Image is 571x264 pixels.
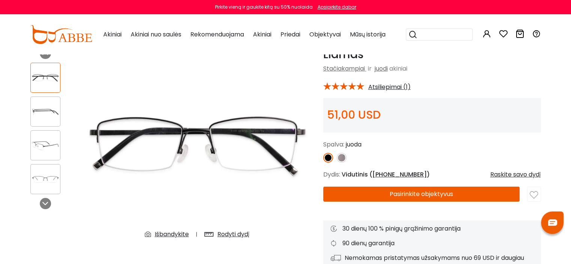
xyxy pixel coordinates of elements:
img: „Liam“ juodo titano akiniai, nosies pagalvėlių rėmeliai iš „ABBE Glasses“ [31,104,60,119]
button: Pasirinkite objektyvus [323,187,520,202]
font: Atsiliepimai (1) [368,83,411,91]
font: Spalva: [323,140,344,149]
font: Akiniai [253,30,271,39]
font: Pirkite vieną ir gaukite kitą su 50% nuolaida [215,4,313,10]
img: „Liam“ juodo titano akiniai, nosies pagalvėlių rėmeliai iš „ABBE Glasses“ [31,172,60,187]
a: Stačiakampiai [323,64,365,73]
font: Dydis: [323,170,340,179]
font: Liamas [323,46,363,62]
font: Apsipirkite dabar [318,4,356,10]
font: Išbandykite [155,230,189,238]
font: Pasirinkite objektyvus [390,190,453,198]
font: 90 dienų garantija [342,239,395,247]
font: ir [368,64,372,73]
font: Rodyti dydį [217,230,250,238]
font: [PHONE_NUMBER] [372,170,427,179]
font: Rekomenduojama [190,30,244,39]
img: abbeglasses.com [30,25,92,44]
font: 30 dienų 100 % pinigų grąžinimo garantija [342,224,461,233]
img: „Liam“ juodo titano akiniai, nosies pagalvėlių rėmeliai iš „ABBE Glasses“ [31,71,60,85]
a: juodi [375,64,388,73]
font: Akiniai nuo saulės [131,30,181,39]
a: Apsipirkite dabar [314,4,356,10]
font: Priedai [280,30,300,39]
font: ) [427,170,430,179]
font: 51,00 USD [327,107,381,123]
img: pokalbis [548,219,557,226]
font: juoda [346,140,362,149]
font: Vidutinis ( [342,170,372,179]
font: Mūsų istorija [350,30,386,39]
font: akiniai [389,64,407,73]
font: Akiniai [103,30,122,39]
img: patinka [530,191,538,199]
img: „Liam“ juodo titano akiniai, nosies pagalvėlių rėmeliai iš „ABBE Glasses“ [31,138,60,153]
font: Nemokamas pristatymas užsakymams nuo 69 USD ir daugiau [345,253,524,262]
font: Raskite savo dydį [490,170,541,179]
font: Objektyvai [309,30,341,39]
img: „Liam“ juodo titano akiniai, nosies pagalvėlių rėmeliai iš „ABBE Glasses“ [79,48,316,245]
